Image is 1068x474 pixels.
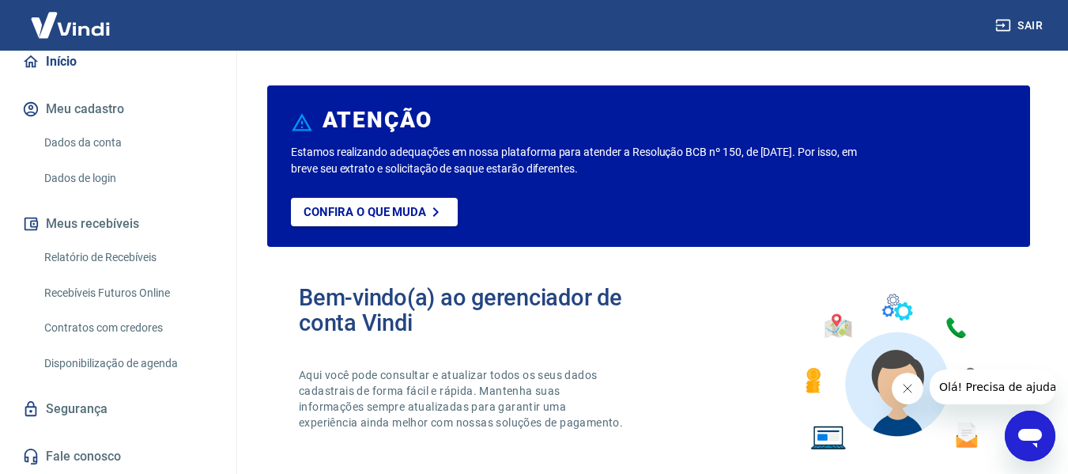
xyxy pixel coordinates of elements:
iframe: Mensagem da empresa [930,370,1055,404]
button: Sair [992,11,1049,40]
a: Início [19,44,217,79]
a: Segurança [19,392,217,427]
span: Olá! Precisa de ajuda? [9,11,133,24]
iframe: Botão para abrir a janela de mensagens [1005,411,1055,461]
button: Meu cadastro [19,92,217,127]
p: Estamos realizando adequações em nossa plataforma para atender a Resolução BCB nº 150, de [DATE].... [291,144,863,177]
a: Dados da conta [38,127,217,159]
a: Fale conosco [19,439,217,474]
iframe: Fechar mensagem [892,373,923,404]
a: Disponibilização de agenda [38,347,217,380]
a: Relatório de Recebíveis [38,241,217,274]
p: Confira o que muda [304,205,426,219]
a: Recebíveis Futuros Online [38,277,217,309]
img: Vindi [19,1,122,49]
p: Aqui você pode consultar e atualizar todos os seus dados cadastrais de forma fácil e rápida. Mant... [299,367,626,430]
button: Meus recebíveis [19,207,217,241]
a: Contratos com credores [38,312,217,344]
a: Confira o que muda [291,198,458,226]
img: Imagem de um avatar masculino com diversos icones exemplificando as funcionalidades do gerenciado... [791,285,998,460]
h2: Bem-vindo(a) ao gerenciador de conta Vindi [299,285,649,336]
h6: ATENÇÃO [323,112,432,128]
a: Dados de login [38,162,217,195]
